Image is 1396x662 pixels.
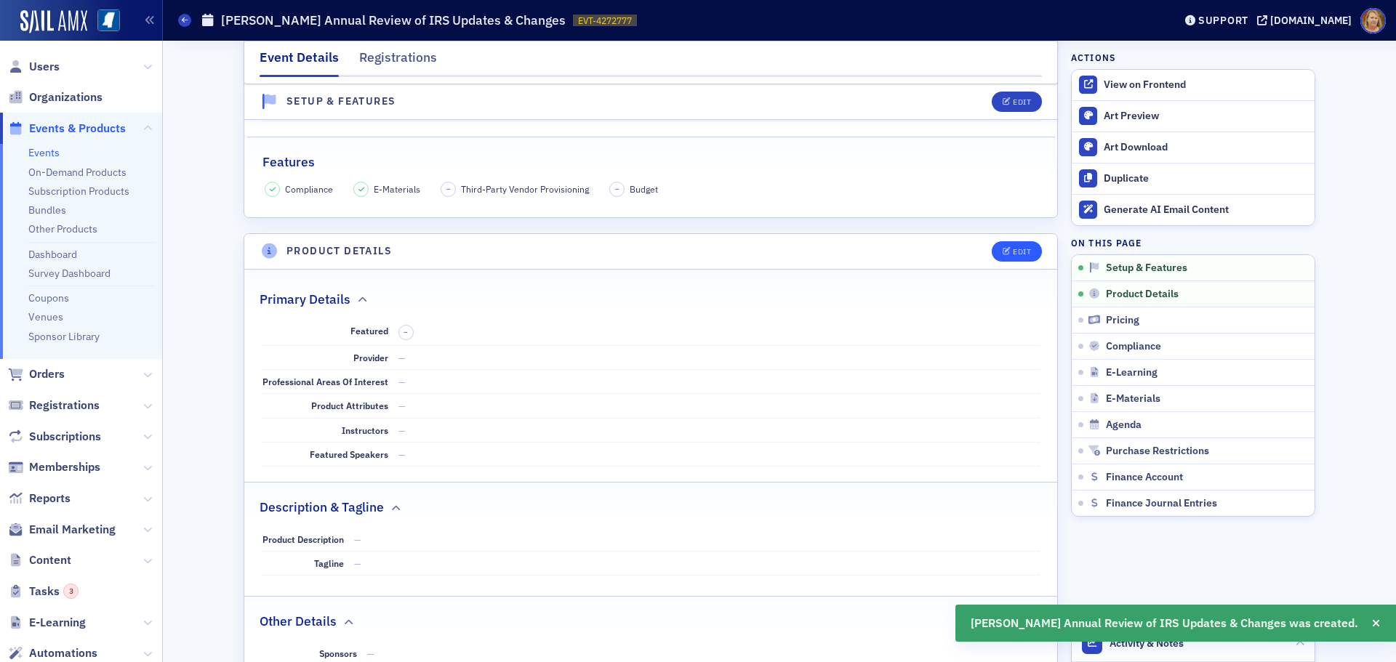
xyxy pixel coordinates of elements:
[1106,262,1187,275] span: Setup & Features
[353,352,388,363] span: Provider
[354,533,361,545] span: —
[28,203,66,217] a: Bundles
[630,182,658,195] span: Budget
[29,584,79,600] span: Tasks
[1257,15,1357,25] button: [DOMAIN_NAME]
[1104,141,1307,154] div: Art Download
[1106,392,1160,405] span: E-Materials
[28,185,129,198] a: Subscription Products
[262,153,315,171] h2: Features
[1110,636,1184,651] span: Activity & Notes
[1072,70,1315,100] a: View on Frontend
[260,612,337,631] h2: Other Details
[319,647,357,659] span: Sponsors
[1106,288,1179,301] span: Product Details
[29,615,86,631] span: E-Learning
[1072,132,1315,163] a: Art Download
[311,400,388,411] span: Product Attributes
[28,248,77,261] a: Dashboard
[314,557,344,569] span: Tagline
[28,267,111,280] a: Survey Dashboard
[404,327,408,337] span: –
[1270,14,1352,27] div: [DOMAIN_NAME]
[286,94,396,109] h4: Setup & Features
[1071,236,1315,249] h4: On this page
[29,491,71,506] span: Reports
[1106,366,1158,379] span: E-Learning
[1104,172,1307,185] div: Duplicate
[29,366,65,382] span: Orders
[8,615,86,631] a: E-Learning
[260,498,384,517] h2: Description & Tagline
[1071,51,1116,64] h4: Actions
[1072,163,1315,194] button: Duplicate
[97,9,120,32] img: SailAMX
[8,645,97,661] a: Automations
[63,584,79,599] div: 3
[28,166,127,179] a: On-Demand Products
[1106,340,1161,353] span: Compliance
[971,615,1358,632] span: [PERSON_NAME] Annual Review of IRS Updates & Changes was created.
[8,584,79,600] a: Tasks3
[8,397,100,413] a: Registrations
[29,59,60,75] span: Users
[992,92,1042,112] button: Edit
[1106,497,1217,510] span: Finance Journal Entries
[310,448,388,460] span: Featured Speakers
[29,89,103,105] span: Organizations
[1106,419,1142,432] span: Agenda
[8,552,71,568] a: Content
[1013,248,1031,256] div: Edit
[260,290,350,309] h2: Primary Details
[29,429,101,445] span: Subscriptions
[8,429,101,445] a: Subscriptions
[615,184,619,194] span: –
[29,121,126,137] span: Events & Products
[8,366,65,382] a: Orders
[992,241,1042,262] button: Edit
[1360,8,1386,33] span: Profile
[1104,78,1307,92] div: View on Frontend
[262,533,344,545] span: Product Description
[29,522,116,538] span: Email Marketing
[221,12,566,29] h1: [PERSON_NAME] Annual Review of IRS Updates & Changes
[1106,445,1209,458] span: Purchase Restrictions
[28,330,100,343] a: Sponsor Library
[1013,98,1031,106] div: Edit
[1104,203,1307,217] div: Generate AI Email Content
[1072,194,1315,225] button: Generate AI Email Content
[1198,14,1248,27] div: Support
[286,243,392,259] h4: Product Details
[359,48,437,75] div: Registrations
[8,121,126,137] a: Events & Products
[461,182,589,195] span: Third-Party Vendor Provisioning
[20,10,87,33] img: SailAMX
[28,146,60,159] a: Events
[374,182,420,195] span: E-Materials
[367,647,374,659] span: —
[29,459,100,475] span: Memberships
[28,291,69,304] a: Coupons
[446,184,451,194] span: –
[350,325,388,336] span: Featured
[262,376,388,387] span: Professional Areas Of Interest
[1106,314,1139,327] span: Pricing
[28,310,63,323] a: Venues
[29,397,100,413] span: Registrations
[578,15,632,27] span: EVT-4272777
[398,376,406,387] span: —
[8,522,116,538] a: Email Marketing
[398,352,406,363] span: —
[354,557,361,569] span: —
[398,424,406,436] span: —
[8,89,103,105] a: Organizations
[87,9,120,34] a: View Homepage
[342,424,388,436] span: Instructors
[29,645,97,661] span: Automations
[1106,471,1183,484] span: Finance Account
[285,182,333,195] span: Compliance
[1072,101,1315,132] a: Art Preview
[29,552,71,568] span: Content
[8,59,60,75] a: Users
